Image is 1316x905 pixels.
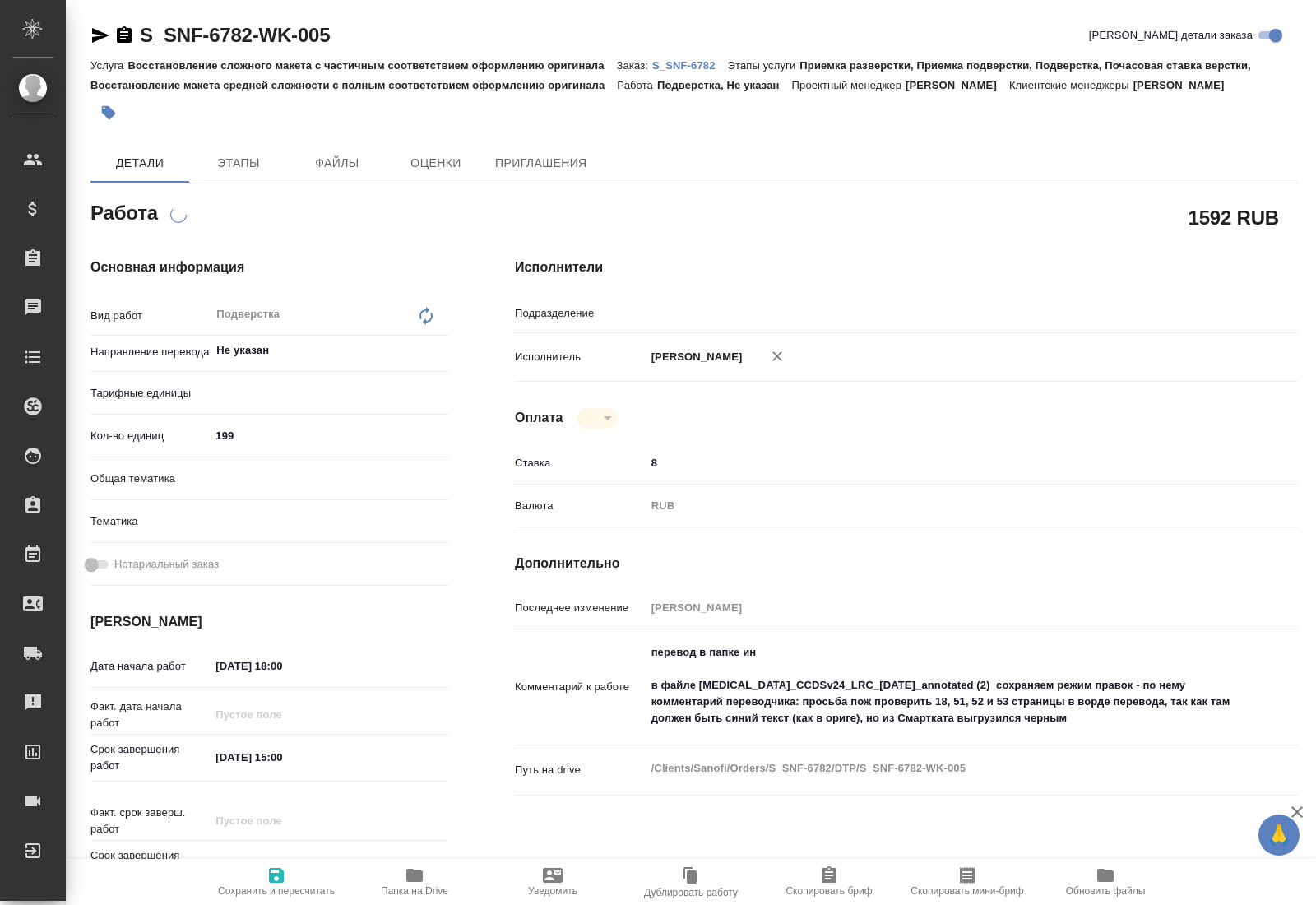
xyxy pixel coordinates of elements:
span: Скопировать мини-бриф [911,885,1023,897]
div: ​ [210,465,449,493]
p: Факт. дата начала работ [90,698,210,731]
span: Уведомить [528,885,577,897]
button: Скопировать ссылку [114,26,134,45]
h2: 1592 RUB [1189,203,1279,231]
h4: Оплата [515,408,563,428]
h4: [PERSON_NAME] [90,612,449,632]
h4: Исполнители [515,258,1298,277]
button: Обновить файлы [1036,859,1175,905]
p: Дата начала работ [90,658,210,675]
input: ✎ Введи что-нибудь [210,852,354,875]
h4: Основная информация [90,258,449,277]
button: Скопировать мини-бриф [898,859,1036,905]
span: Детали [100,153,179,174]
textarea: /Clients/Sanofi/Orders/S_SNF-6782/DTP/S_SNF-6782-WK-005 [646,754,1233,782]
p: Заказ: [617,59,652,72]
p: S_SNF-6782 [652,59,728,72]
h4: Дополнительно [515,554,1298,573]
p: Путь на drive [515,762,646,778]
p: Исполнитель [515,349,646,365]
span: Сохранить и пересчитать [218,885,335,897]
span: Нотариальный заказ [114,556,219,573]
button: Скопировать бриф [760,859,898,905]
span: [PERSON_NAME] детали заказа [1089,27,1253,44]
input: Пустое поле [210,703,354,726]
span: Обновить файлы [1066,885,1146,897]
span: Приглашения [495,153,587,174]
p: Услуга [90,59,127,72]
h2: Работа [90,197,158,226]
input: ✎ Введи что-нибудь [210,745,354,769]
p: [PERSON_NAME] [1133,79,1237,91]
p: Подверстка, Не указан [657,79,792,91]
button: Open [440,349,443,352]
p: Работа [617,79,657,91]
div: ​ [577,408,618,429]
p: Проектный менеджер [792,79,906,91]
p: Ставка [515,455,646,471]
p: Направление перевода [90,344,210,360]
p: Срок завершения услуги [90,847,210,880]
p: Валюта [515,498,646,514]
button: Удалить исполнителя [759,338,795,374]
p: [PERSON_NAME] [906,79,1009,91]
p: Общая тематика [90,471,210,487]
input: Пустое поле [210,809,354,833]
span: Дублировать работу [644,887,738,898]
button: Добавить тэг [90,95,127,131]
button: Сохранить и пересчитать [207,859,345,905]
input: ✎ Введи что-нибудь [210,424,449,448]
span: Этапы [199,153,278,174]
span: 🙏 [1265,818,1293,852]
button: Скопировать ссылку для ЯМессенджера [90,26,110,45]
div: ​ [210,508,449,536]
span: Оценки [396,153,475,174]
a: S_SNF-6782 [652,58,728,72]
p: Этапы услуги [728,59,800,72]
input: ✎ Введи что-нибудь [646,451,1233,475]
button: Уведомить [484,859,622,905]
p: Подразделение [515,305,646,322]
p: Клиентские менеджеры [1009,79,1133,91]
input: ✎ Введи что-нибудь [210,654,354,678]
button: Дублировать работу [622,859,760,905]
p: Вид работ [90,308,210,324]
p: Комментарий к работе [515,679,646,695]
p: Последнее изменение [515,600,646,616]
p: Срок завершения работ [90,741,210,774]
button: Open [1224,310,1227,313]
button: 🙏 [1258,814,1300,856]
p: Тематика [90,513,210,530]
p: Факт. срок заверш. работ [90,805,210,838]
span: Файлы [298,153,377,174]
input: Пустое поле [646,596,1233,620]
p: Тарифные единицы [90,385,210,401]
span: Папка на Drive [381,885,448,897]
span: Скопировать бриф [785,885,872,897]
button: Папка на Drive [345,859,484,905]
p: [PERSON_NAME] [646,349,743,365]
p: Кол-во единиц [90,428,210,444]
div: RUB [646,492,1233,520]
textarea: перевод в папке ин в файле [MEDICAL_DATA]_CCDSv24_LRC_[DATE]_annotated (2) сохраняем режим правок... [646,638,1233,732]
div: ​ [210,379,449,407]
p: Восстановление сложного макета с частичным соответствием оформлению оригинала [127,59,616,72]
a: S_SNF-6782-WK-005 [140,24,330,46]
